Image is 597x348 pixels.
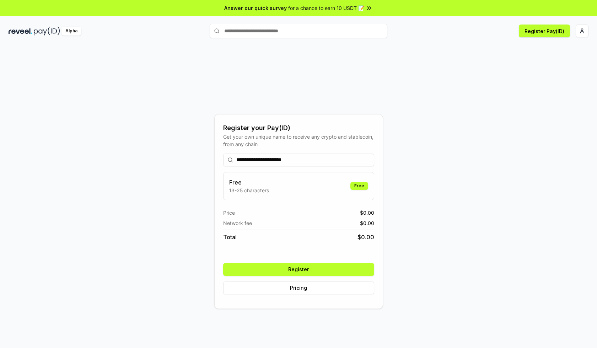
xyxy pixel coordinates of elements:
img: reveel_dark [9,27,32,36]
div: Alpha [61,27,81,36]
button: Register [223,263,374,276]
button: Register Pay(ID) [519,25,570,37]
span: Network fee [223,219,252,227]
span: Price [223,209,235,216]
span: $ 0.00 [357,233,374,241]
span: Total [223,233,237,241]
span: $ 0.00 [360,219,374,227]
span: Answer our quick survey [224,4,287,12]
div: Get your own unique name to receive any crypto and stablecoin, from any chain [223,133,374,148]
button: Pricing [223,282,374,294]
span: for a chance to earn 10 USDT 📝 [288,4,364,12]
div: Free [350,182,368,190]
p: 13-25 characters [229,187,269,194]
img: pay_id [34,27,60,36]
span: $ 0.00 [360,209,374,216]
h3: Free [229,178,269,187]
div: Register your Pay(ID) [223,123,374,133]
